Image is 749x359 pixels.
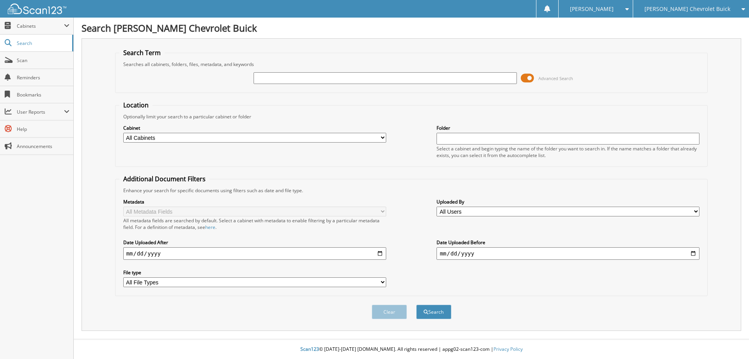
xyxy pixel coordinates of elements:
[538,75,573,81] span: Advanced Search
[437,145,699,159] div: Select a cabinet and begin typing the name of the folder you want to search in. If the name match...
[437,239,699,246] label: Date Uploaded Before
[437,125,699,131] label: Folder
[372,305,407,319] button: Clear
[17,143,69,150] span: Announcements
[119,175,209,183] legend: Additional Document Filters
[17,91,69,98] span: Bookmarks
[437,198,699,205] label: Uploaded By
[416,305,451,319] button: Search
[300,346,319,352] span: Scan123
[17,23,64,29] span: Cabinets
[17,109,64,115] span: User Reports
[74,340,749,359] div: © [DATE]-[DATE] [DOMAIN_NAME]. All rights reserved | appg02-scan123-com |
[123,269,386,276] label: File type
[205,224,215,230] a: here
[119,187,704,194] div: Enhance your search for specific documents using filters such as date and file type.
[123,125,386,131] label: Cabinet
[644,7,730,11] span: [PERSON_NAME] Chevrolet Buick
[17,40,68,46] span: Search
[17,57,69,64] span: Scan
[82,21,741,34] h1: Search [PERSON_NAME] Chevrolet Buick
[123,247,386,260] input: start
[119,48,165,57] legend: Search Term
[119,61,704,68] div: Searches all cabinets, folders, files, metadata, and keywords
[437,247,699,260] input: end
[17,74,69,81] span: Reminders
[493,346,523,352] a: Privacy Policy
[123,198,386,205] label: Metadata
[119,113,704,120] div: Optionally limit your search to a particular cabinet or folder
[8,4,66,14] img: scan123-logo-white.svg
[123,239,386,246] label: Date Uploaded After
[123,217,386,230] div: All metadata fields are searched by default. Select a cabinet with metadata to enable filtering b...
[119,101,153,109] legend: Location
[17,126,69,132] span: Help
[570,7,614,11] span: [PERSON_NAME]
